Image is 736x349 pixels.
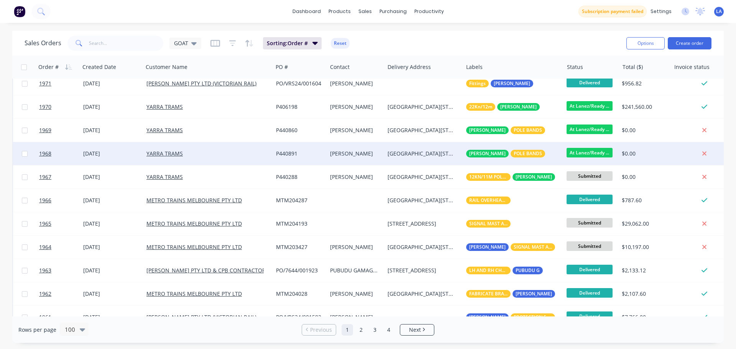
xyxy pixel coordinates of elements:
[388,243,457,251] div: [GEOGRAPHIC_DATA][STREET_ADDRESS]
[39,282,83,305] a: 1962
[146,313,256,321] a: [PERSON_NAME] PTY LTD (VICTORIAN RAIL)
[330,313,379,321] div: [PERSON_NAME]
[39,165,83,188] a: 1967
[469,126,506,134] span: [PERSON_NAME]
[622,126,665,134] div: $0.00
[39,290,51,298] span: 1962
[39,189,83,212] a: 1966
[276,173,322,181] div: P440288
[267,39,308,47] span: Sorting: Order #
[388,197,457,204] div: [GEOGRAPHIC_DATA][STREET_ADDRESS]
[383,324,394,336] a: Page 4
[494,80,530,87] span: [PERSON_NAME]
[146,220,242,227] a: METRO TRAINS MELBOURNE PTY LTD
[466,150,545,157] button: [PERSON_NAME]POLE BANDS
[276,243,322,251] div: MTM203427
[622,267,665,274] div: $2,133.12
[469,243,506,251] span: [PERSON_NAME]
[567,265,613,274] span: Delivered
[330,243,379,251] div: [PERSON_NAME]
[289,6,325,17] a: dashboard
[516,173,552,181] span: [PERSON_NAME]
[146,197,242,204] a: METRO TRAINS MELBOURNE PTY LTD
[388,267,457,274] div: [STREET_ADDRESS]
[500,103,537,111] span: [PERSON_NAME]
[325,6,355,17] div: products
[330,267,379,274] div: PUBUDU GAMAGEDERA
[469,313,506,321] span: [PERSON_NAME]
[623,63,643,71] div: Total ($)
[39,173,51,181] span: 1967
[342,324,353,336] a: Page 1 is your current page
[39,267,51,274] span: 1963
[25,39,61,47] h1: Sales Orders
[466,103,540,111] button: 22Kn/12m[PERSON_NAME]
[466,313,555,321] button: [PERSON_NAME]PROTECTION SCREENS
[276,63,288,71] div: PO #
[466,290,555,298] button: FABRICATE BRACKETS[PERSON_NAME]
[330,290,379,298] div: [PERSON_NAME]
[578,6,647,17] button: Subscription payment failed
[466,80,533,87] button: Fittings[PERSON_NAME]
[330,173,379,181] div: [PERSON_NAME]
[514,243,552,251] span: SIGNAL MAST ASSEMBLY
[83,243,140,251] div: [DATE]
[409,326,421,334] span: Next
[331,38,350,49] button: Reset
[466,173,555,181] button: 12KN/11M POLES[PERSON_NAME]
[626,37,665,49] button: Options
[83,173,140,181] div: [DATE]
[276,220,322,228] div: MTM204193
[276,313,322,321] div: PO/VRS24/001582
[83,290,140,298] div: [DATE]
[376,6,411,17] div: purchasing
[146,103,183,110] a: YARRA TRAMS
[89,36,164,51] input: Search...
[466,126,545,134] button: [PERSON_NAME]POLE BANDS
[622,197,665,204] div: $787.60
[310,326,332,334] span: Previous
[355,324,367,336] a: Page 2
[299,324,437,336] ul: Pagination
[146,126,183,134] a: YARRA TRAMS
[276,103,322,111] div: P406198
[38,63,59,71] div: Order #
[14,6,25,17] img: Factory
[83,150,140,157] div: [DATE]
[388,126,457,134] div: [GEOGRAPHIC_DATA][STREET_ADDRESS]
[369,324,381,336] a: Page 3
[276,197,322,204] div: MTM204287
[388,290,457,298] div: [GEOGRAPHIC_DATA][STREET_ADDRESS]
[567,148,613,157] span: At Lanez/Ready ...
[39,243,51,251] span: 1964
[263,37,322,49] button: Sorting:Order #
[469,173,508,181] span: 12KN/11M POLES
[622,220,665,228] div: $29,062.00
[567,218,613,228] span: Submitted
[39,236,83,259] a: 1964
[146,63,187,71] div: Customer Name
[469,197,508,204] span: RAIL OVERHEAD ITEMS
[622,173,665,181] div: $0.00
[39,313,51,321] span: 1961
[567,241,613,251] span: Submitted
[83,313,140,321] div: [DATE]
[567,63,583,71] div: Status
[330,126,379,134] div: [PERSON_NAME]
[39,212,83,235] a: 1965
[466,197,511,204] button: RAIL OVERHEAD ITEMS
[622,290,665,298] div: $2,107.60
[39,306,83,329] a: 1961
[622,103,665,111] div: $241,560.00
[469,290,508,298] span: FABRICATE BRACKETS
[276,290,322,298] div: MTM204028
[146,80,256,87] a: [PERSON_NAME] PTY LTD (VICTORIAN RAIL)
[276,126,322,134] div: P440860
[466,267,543,274] button: LH AND RH CHANNELSPUBUDU G
[622,150,665,157] div: $0.00
[388,173,457,181] div: [GEOGRAPHIC_DATA][STREET_ADDRESS]
[514,126,542,134] span: POLE BANDS
[567,171,613,181] span: Submitted
[567,288,613,298] span: Delivered
[83,220,140,228] div: [DATE]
